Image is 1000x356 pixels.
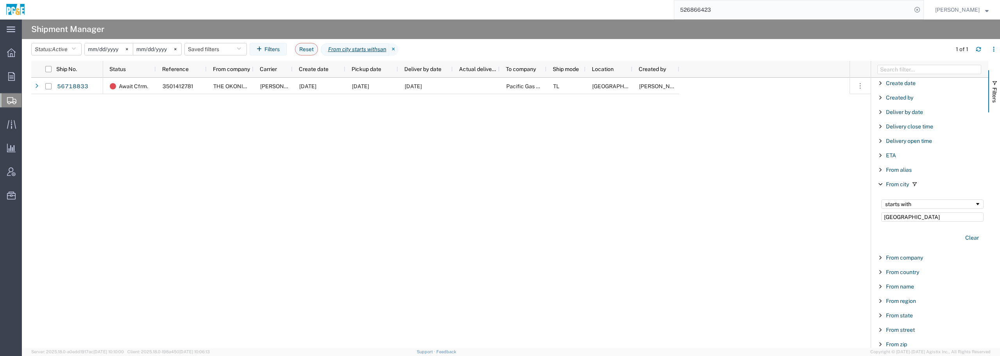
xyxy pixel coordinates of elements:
span: From state [886,312,913,319]
button: Reset [295,43,318,55]
span: 09/05/2025 [405,83,422,89]
span: From company [886,255,923,261]
span: From region [886,298,916,304]
span: Location [592,66,614,72]
span: From zip [886,341,907,347]
span: [DATE] 10:06:13 [179,349,210,354]
input: Not set [133,43,181,55]
div: 1 of 1 [956,45,970,53]
span: Pacific Gas and Electric [506,83,566,89]
img: logo [5,4,25,16]
span: Delivery close time [886,123,933,130]
span: Create date [299,66,329,72]
span: From street [886,327,915,333]
span: Actual delivery date [459,66,496,72]
a: Feedback [436,349,456,354]
h4: Shipment Manager [31,20,104,39]
span: Mario Castellanos [639,83,684,89]
span: Deliver by date [886,109,923,115]
span: ETA [886,152,896,158]
input: Search for shipment number, reference number [674,0,912,19]
span: To company [506,66,536,72]
button: Saved filters [184,43,247,55]
span: Active [52,46,68,52]
span: Ship No. [56,66,77,72]
button: Clear [961,231,984,244]
input: Filter Value [881,212,984,222]
span: 09/05/2025 [352,83,369,89]
input: Not set [85,43,133,55]
span: Created by [639,66,666,72]
i: From city starts with [328,45,377,53]
span: From company [213,66,250,72]
span: [DATE] 10:10:00 [93,349,124,354]
span: Fresno DC [592,83,648,89]
span: Reference [162,66,189,72]
span: Copyright © [DATE]-[DATE] Agistix Inc., All Rights Reserved [870,349,991,355]
span: Server: 2025.18.0-a0edd1917ac [31,349,124,354]
span: 3501412781 [162,83,193,89]
span: TL [553,83,559,89]
span: Client: 2025.18.0-198a450 [127,349,210,354]
span: C.H. Robinson [260,83,305,89]
span: From alias [886,167,912,173]
span: Created by [886,94,913,101]
button: [PERSON_NAME] [935,5,989,14]
span: Delivery open time [886,138,932,144]
span: From country [886,269,919,275]
button: Filters [250,43,287,55]
span: Await Cfrm. [119,78,148,94]
button: Status:Active [31,43,82,55]
div: Filtering operator [881,199,984,209]
span: Carrier [260,66,277,72]
div: Filter List 66 Filters [871,78,988,348]
span: From city starts with san [321,43,389,56]
span: Wendy Hetrick [935,5,980,14]
span: Filters [991,87,998,103]
span: Deliver by date [404,66,441,72]
span: From name [886,283,914,290]
input: Filter Columns Input [877,65,981,74]
span: Pickup date [352,66,381,72]
span: THE OKONITE COMPANY INC [213,83,289,89]
span: From city [886,181,909,187]
span: Ship mode [553,66,579,72]
div: starts with [885,201,975,207]
span: 09/04/2025 [299,83,316,89]
span: Status [109,66,126,72]
span: Create date [886,80,916,86]
a: Support [417,349,436,354]
a: 56718833 [57,80,89,93]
